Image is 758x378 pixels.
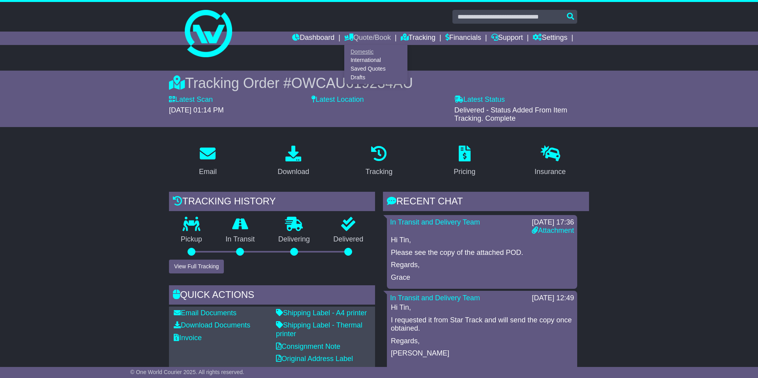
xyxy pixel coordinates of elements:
p: Delivered [322,235,375,244]
p: Grace [391,273,573,282]
a: Pricing [448,143,480,180]
div: Download [278,167,309,177]
label: Latest Location [311,95,364,104]
p: Regards, [391,261,573,269]
a: Email [194,143,222,180]
p: Please see the copy of the attached POD. [391,249,573,257]
button: View Full Tracking [169,260,224,273]
a: Invoice [174,334,202,342]
a: Tracking [401,32,435,45]
div: Tracking history [169,192,375,213]
a: Tracking [360,143,398,180]
p: Delivering [266,235,322,244]
p: Pickup [169,235,214,244]
a: In Transit and Delivery Team [390,294,480,302]
div: Quote/Book [344,45,407,84]
div: Tracking [366,167,392,177]
p: Hi Tin, [391,236,573,245]
label: Latest Scan [169,95,213,104]
a: International [345,56,407,65]
span: © One World Courier 2025. All rights reserved. [130,369,244,375]
a: Quote/Book [344,32,391,45]
a: Drafts [345,73,407,82]
a: Shipping Label - A4 printer [276,309,367,317]
a: Original Address Label [276,355,353,363]
p: In Transit [214,235,267,244]
p: [PERSON_NAME] [391,349,573,358]
span: [DATE] 01:14 PM [169,106,224,114]
a: Settings [533,32,567,45]
div: Tracking Order # [169,75,589,92]
a: Download [272,143,314,180]
p: Regards, [391,337,573,346]
a: In Transit and Delivery Team [390,218,480,226]
div: [DATE] 17:36 [532,218,574,227]
span: OWCAU619234AU [291,75,413,91]
a: Shipping Label - Thermal printer [276,321,362,338]
div: [DATE] 12:49 [532,294,574,303]
a: Saved Quotes [345,65,407,73]
p: Hi Tin, [391,303,573,312]
div: RECENT CHAT [383,192,589,213]
a: Financials [445,32,481,45]
a: Support [491,32,523,45]
div: Quick Actions [169,285,375,307]
a: Consignment Note [276,342,340,350]
div: Email [199,167,217,177]
span: Delivered - Status Added From Item Tracking. Complete [454,106,567,123]
p: I requested it from Star Track and will send the copy once obtained. [391,316,573,333]
a: Download Documents [174,321,250,329]
div: Insurance [535,167,566,177]
a: Attachment [532,226,574,234]
a: Email Documents [174,309,236,317]
a: Insurance [529,143,571,180]
div: Pricing [454,167,475,177]
a: Dashboard [292,32,334,45]
a: Domestic [345,47,407,56]
label: Latest Status [454,95,505,104]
